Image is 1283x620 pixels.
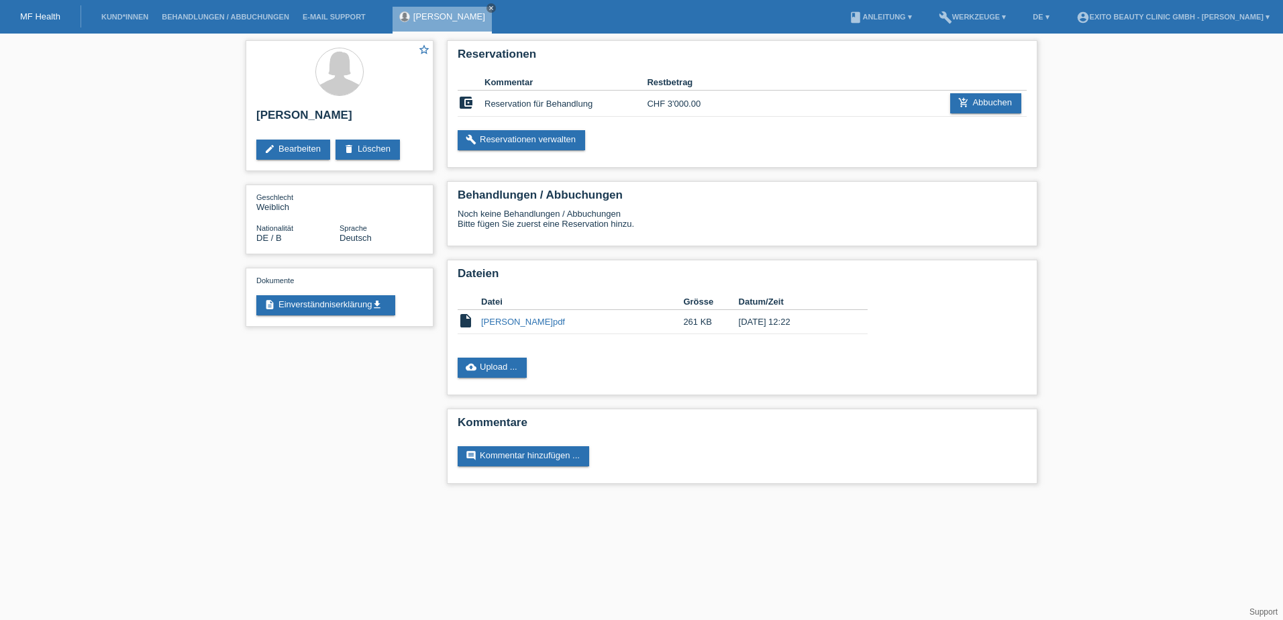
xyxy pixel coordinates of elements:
[849,11,862,24] i: book
[458,209,1027,239] div: Noch keine Behandlungen / Abbuchungen Bitte fügen Sie zuerst eine Reservation hinzu.
[458,267,1027,287] h2: Dateien
[296,13,372,21] a: E-Mail Support
[256,192,340,212] div: Weiblich
[256,276,294,285] span: Dokumente
[1026,13,1056,21] a: DE ▾
[372,299,382,310] i: get_app
[256,224,293,232] span: Nationalität
[739,294,849,310] th: Datum/Zeit
[458,189,1027,209] h2: Behandlungen / Abbuchungen
[344,144,354,154] i: delete
[466,362,476,372] i: cloud_upload
[683,310,738,334] td: 261 KB
[939,11,952,24] i: build
[264,299,275,310] i: description
[647,74,728,91] th: Restbetrag
[256,140,330,160] a: editBearbeiten
[739,310,849,334] td: [DATE] 12:22
[336,140,400,160] a: deleteLöschen
[256,233,282,243] span: Deutschland / B / 14.01.2021
[340,224,367,232] span: Sprache
[264,144,275,154] i: edit
[458,446,589,466] a: commentKommentar hinzufügen ...
[418,44,430,58] a: star_border
[466,134,476,145] i: build
[488,5,495,11] i: close
[458,95,474,111] i: account_balance_wallet
[1249,607,1278,617] a: Support
[950,93,1021,113] a: add_shopping_cartAbbuchen
[1070,13,1276,21] a: account_circleExito Beauty Clinic GmbH - [PERSON_NAME] ▾
[1076,11,1090,24] i: account_circle
[20,11,60,21] a: MF Health
[458,313,474,329] i: insert_drive_file
[155,13,296,21] a: Behandlungen / Abbuchungen
[842,13,918,21] a: bookAnleitung ▾
[484,74,647,91] th: Kommentar
[486,3,496,13] a: close
[484,91,647,117] td: Reservation für Behandlung
[256,295,395,315] a: descriptionEinverständniserklärungget_app
[413,11,485,21] a: [PERSON_NAME]
[458,130,585,150] a: buildReservationen verwalten
[458,416,1027,436] h2: Kommentare
[932,13,1013,21] a: buildWerkzeuge ▾
[340,233,372,243] span: Deutsch
[458,358,527,378] a: cloud_uploadUpload ...
[95,13,155,21] a: Kund*innen
[958,97,969,108] i: add_shopping_cart
[466,450,476,461] i: comment
[481,294,683,310] th: Datei
[647,91,728,117] td: CHF 3'000.00
[256,193,293,201] span: Geschlecht
[256,109,423,129] h2: [PERSON_NAME]
[481,317,565,327] a: [PERSON_NAME]pdf
[683,294,738,310] th: Grösse
[418,44,430,56] i: star_border
[458,48,1027,68] h2: Reservationen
